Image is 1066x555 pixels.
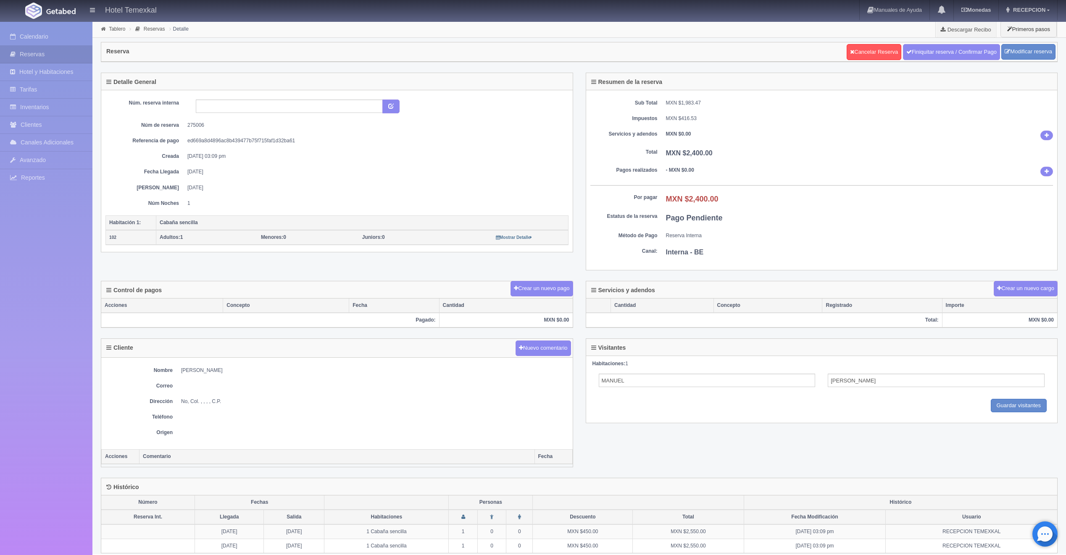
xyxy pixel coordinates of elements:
[106,345,133,351] h4: Cliente
[994,281,1058,296] button: Crear un nuevo cargo
[886,539,1057,553] td: RECEPCION TEMEXKAL
[496,234,532,240] a: Mostrar Detalle
[533,524,633,539] td: MXN $450.00
[713,298,822,313] th: Concepto
[324,510,449,524] th: Habitaciones
[140,449,535,464] th: Comentario
[109,26,125,32] a: Tablero
[362,234,385,240] span: 0
[1000,21,1057,37] button: Primeros pasos
[1011,7,1045,13] span: RECEPCION
[591,345,626,351] h4: Visitantes
[167,25,191,33] li: Detalle
[449,495,533,510] th: Personas
[496,235,532,240] small: Mostrar Detalle
[511,281,573,296] button: Crear un nuevo pago
[666,149,713,157] b: MXN $2,400.00
[886,524,1057,539] td: RECEPCION TEMEXKAL
[195,495,324,510] th: Fechas
[324,524,449,539] td: 1 Cabaña sencilla
[592,360,1051,367] div: 1
[590,248,658,255] dt: Canal:
[591,79,663,85] h4: Resumen de la reserva
[261,234,283,240] strong: Menores:
[187,153,562,160] dd: [DATE] 03:09 pm
[591,287,655,293] h4: Servicios y adendos
[223,298,349,313] th: Concepto
[112,200,179,207] dt: Núm Noches
[349,298,439,313] th: Fecha
[25,3,42,19] img: Getabed
[105,429,173,436] dt: Origen
[112,153,179,160] dt: Creada
[195,524,264,539] td: [DATE]
[109,235,116,240] small: 102
[744,524,886,539] td: [DATE] 03:09 pm
[477,539,506,553] td: 0
[112,168,179,175] dt: Fecha Llegada
[586,313,942,327] th: Total:
[903,44,1000,60] a: Finiquitar reserva / Confirmar Pago
[961,7,991,13] b: Monedas
[264,524,324,539] td: [DATE]
[264,539,324,553] td: [DATE]
[847,44,901,60] a: Cancelar Reserva
[666,99,1053,107] dd: MXN $1,983.47
[942,313,1057,327] th: MXN $0.00
[101,495,195,510] th: Número
[101,313,439,327] th: Pagado:
[744,539,886,553] td: [DATE] 03:09 pm
[633,539,744,553] td: MXN $2,550.00
[105,382,173,390] dt: Correo
[105,4,157,15] h4: Hotel Temexkal
[261,234,286,240] span: 0
[160,234,183,240] span: 1
[590,131,658,138] dt: Servicios y adendos
[633,510,744,524] th: Total
[439,298,572,313] th: Cantidad
[101,298,223,313] th: Acciones
[101,510,195,524] th: Reserva Int.
[822,298,942,313] th: Registrado
[666,167,694,173] b: - MXN $0.00
[449,539,477,553] td: 1
[666,131,691,137] b: MXN $0.00
[590,167,658,174] dt: Pagos realizados
[46,8,76,14] img: Getabed
[1001,44,1055,60] a: Modificar reserva
[633,524,744,539] td: MXN $2,550.00
[106,48,129,55] h4: Reserva
[590,115,658,122] dt: Impuestos
[991,399,1047,413] input: Guardar visitantes
[744,510,886,524] th: Fecha Modificación
[187,200,562,207] dd: 1
[590,99,658,107] dt: Sub Total
[590,149,658,156] dt: Total
[666,249,704,256] b: Interna - BE
[666,232,1053,239] dd: Reserva Interna
[156,215,569,230] th: Cabaña sencilla
[187,184,562,191] dd: [DATE]
[506,539,533,553] td: 0
[195,539,264,553] td: [DATE]
[533,539,633,553] td: MXN $450.00
[105,398,173,405] dt: Dirección
[449,524,477,539] td: 1
[599,374,816,387] input: Nombre del Adulto
[187,168,562,175] dd: [DATE]
[666,214,723,222] b: Pago Pendiente
[181,398,569,405] dd: No, Col. , , , , C.P.
[187,122,562,129] dd: 275006
[439,313,572,327] th: MXN $0.00
[666,115,1053,122] dd: MXN $416.53
[886,510,1057,524] th: Usuario
[477,524,506,539] td: 0
[324,539,449,553] td: 1 Cabaña sencilla
[506,524,533,539] td: 0
[112,184,179,191] dt: [PERSON_NAME]
[181,367,569,374] dd: [PERSON_NAME]
[942,298,1057,313] th: Importe
[611,298,714,313] th: Cantidad
[362,234,382,240] strong: Juniors:
[590,232,658,239] dt: Método de Pago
